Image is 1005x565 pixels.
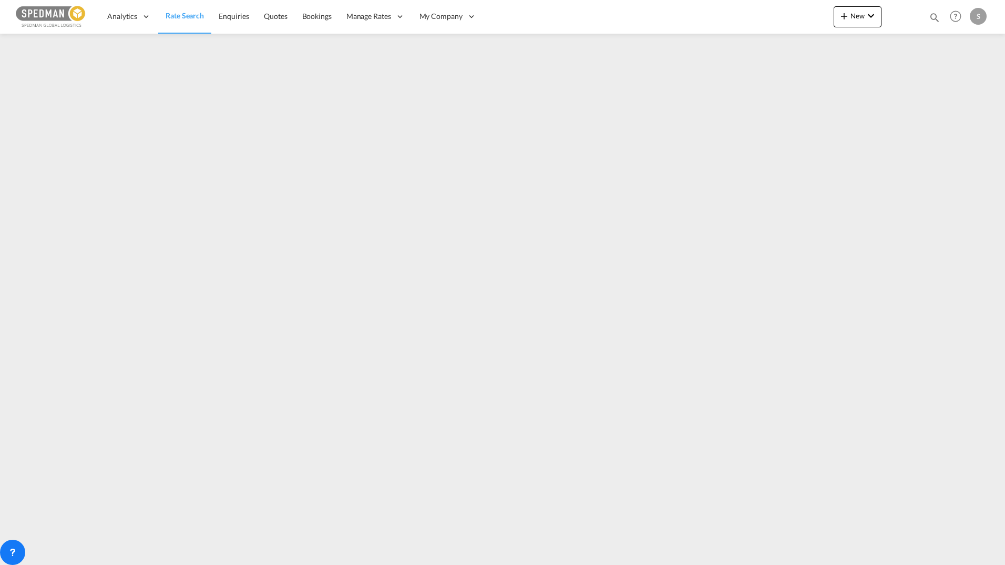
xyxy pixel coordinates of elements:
[970,8,987,25] div: S
[302,12,332,21] span: Bookings
[834,6,881,27] button: icon-plus 400-fgNewicon-chevron-down
[107,11,137,22] span: Analytics
[838,9,850,22] md-icon: icon-plus 400-fg
[865,9,877,22] md-icon: icon-chevron-down
[346,11,391,22] span: Manage Rates
[929,12,940,23] md-icon: icon-magnify
[166,11,204,20] span: Rate Search
[947,7,965,25] span: Help
[838,12,877,20] span: New
[947,7,970,26] div: Help
[16,5,87,28] img: c12ca350ff1b11efb6b291369744d907.png
[264,12,287,21] span: Quotes
[929,12,940,27] div: icon-magnify
[419,11,463,22] span: My Company
[219,12,249,21] span: Enquiries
